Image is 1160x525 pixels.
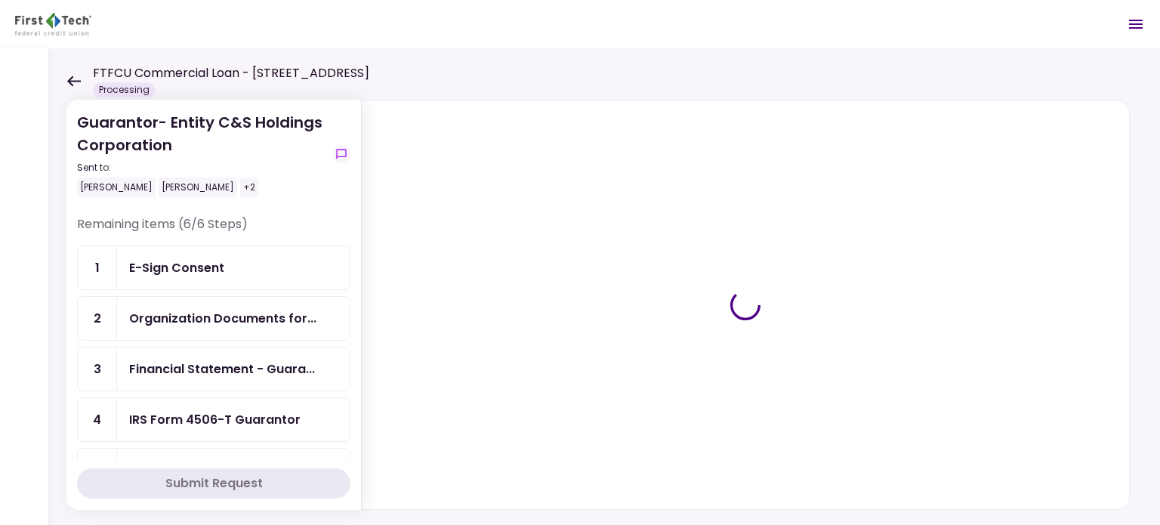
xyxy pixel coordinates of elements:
[77,246,350,290] a: 1E-Sign Consent
[77,111,326,197] div: Guarantor- Entity C&S Holdings Corporation
[129,360,315,378] div: Financial Statement - Guarantor
[93,82,156,97] div: Processing
[240,178,258,197] div: +2
[77,397,350,442] a: 4IRS Form 4506-T Guarantor
[77,161,326,174] div: Sent to:
[129,410,301,429] div: IRS Form 4506-T Guarantor
[165,474,263,493] div: Submit Request
[332,145,350,163] button: show-messages
[78,297,117,340] div: 2
[129,258,224,277] div: E-Sign Consent
[78,449,117,492] div: 5
[77,178,156,197] div: [PERSON_NAME]
[77,448,350,493] a: 5COFSA- Guarantor
[77,468,350,499] button: Submit Request
[15,13,91,36] img: Partner icon
[77,296,350,341] a: 2Organization Documents for Guaranty Entity
[129,309,316,328] div: Organization Documents for Guaranty Entity
[78,347,117,391] div: 3
[77,215,350,246] div: Remaining items (6/6 Steps)
[93,64,369,82] h1: FTFCU Commercial Loan - [STREET_ADDRESS]
[78,398,117,441] div: 4
[1118,6,1154,42] button: Open menu
[159,178,237,197] div: [PERSON_NAME]
[78,246,117,289] div: 1
[77,347,350,391] a: 3Financial Statement - Guarantor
